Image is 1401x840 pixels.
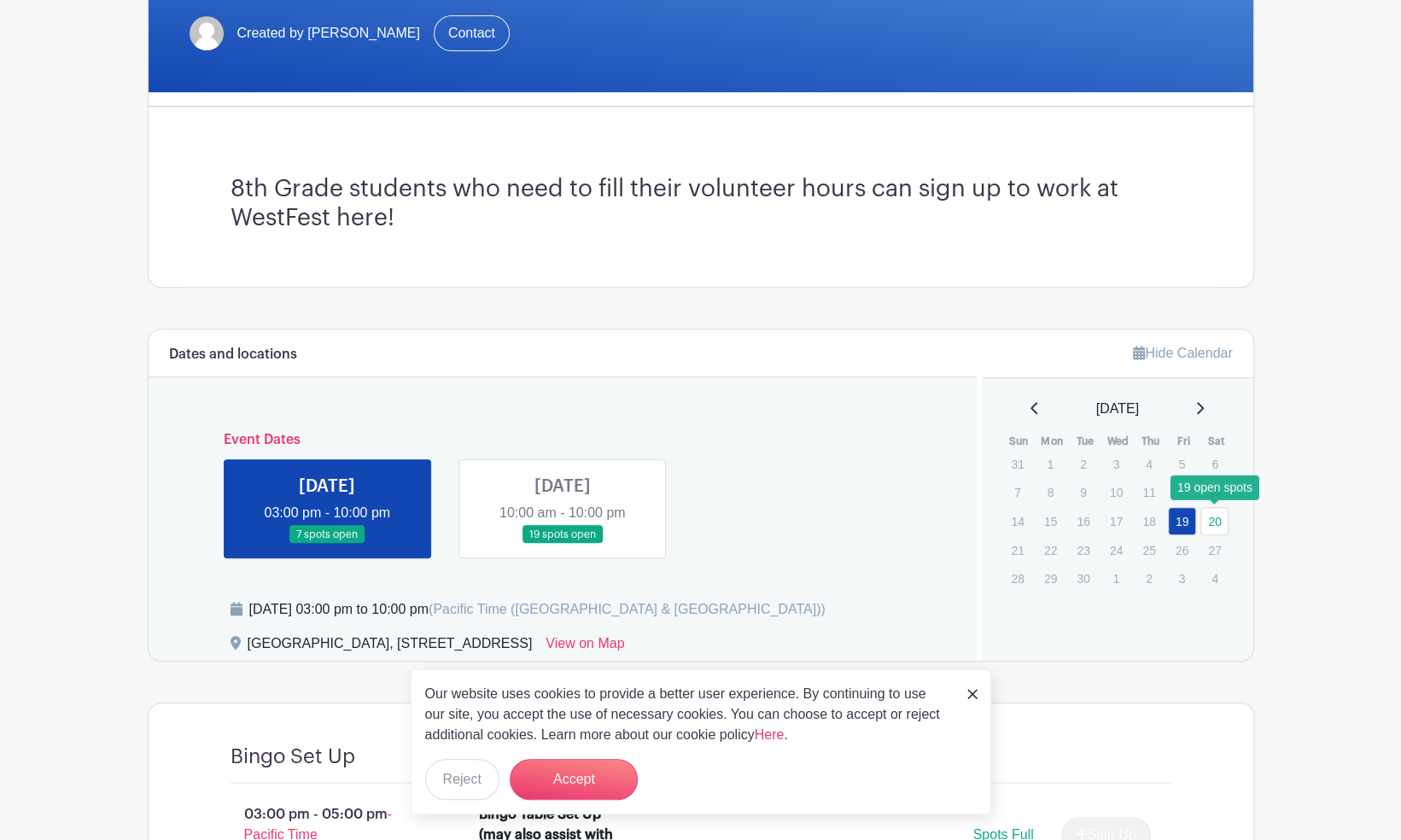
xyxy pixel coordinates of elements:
[1069,537,1097,563] p: 23
[1036,433,1069,450] th: Mon
[1036,508,1065,534] p: 15
[1036,451,1065,477] p: 1
[1200,565,1229,592] p: 4
[1168,537,1196,563] p: 26
[434,15,510,51] a: Contact
[1102,565,1130,592] p: 1
[1167,433,1200,450] th: Fri
[1134,433,1167,450] th: Thu
[1168,507,1196,535] a: 19
[237,23,420,44] span: Created by [PERSON_NAME]
[190,16,224,50] img: default-ce2991bfa6775e67f084385cd625a349d9dcbb7a52a09fb2fda1e96e2d18dcdb.png
[1200,451,1229,477] p: 6
[1133,346,1232,360] a: Hide Calendar
[1069,565,1097,592] p: 30
[1200,537,1229,563] p: 27
[1200,507,1229,535] a: 20
[1003,565,1031,592] p: 28
[1003,508,1031,534] p: 14
[249,599,826,620] div: [DATE] 03:00 pm to 10:00 pm
[1036,565,1065,592] p: 29
[169,347,297,363] h6: Dates and locations
[546,633,624,661] a: View on Map
[1003,479,1031,505] p: 7
[1135,508,1163,534] p: 18
[1200,433,1233,450] th: Sat
[1168,479,1196,505] p: 12
[967,689,978,699] img: close_button-5f87c8562297e5c2d7936805f587ecaba9071eb48480494691a3f1689db116b3.svg
[1170,475,1259,499] div: 19 open spots
[1069,451,1097,477] p: 2
[1096,399,1139,419] span: [DATE]
[1102,508,1130,534] p: 17
[1135,537,1163,563] p: 25
[1135,479,1163,505] p: 11
[1168,565,1196,592] p: 3
[1101,433,1135,450] th: Wed
[1036,479,1065,505] p: 8
[1102,537,1130,563] p: 24
[231,175,1171,232] h3: 8th Grade students who need to fill their volunteer hours can sign up to work at WestFest here!
[1003,537,1031,563] p: 21
[755,727,785,742] a: Here
[1168,451,1196,477] p: 5
[1002,433,1036,450] th: Sun
[425,684,949,745] p: Our website uses cookies to provide a better user experience. By continuing to use our site, you ...
[1068,433,1101,450] th: Tue
[510,759,638,800] button: Accept
[429,602,826,616] span: (Pacific Time ([GEOGRAPHIC_DATA] & [GEOGRAPHIC_DATA]))
[1135,451,1163,477] p: 4
[210,432,916,448] h6: Event Dates
[231,744,355,769] h4: Bingo Set Up
[1069,508,1097,534] p: 16
[1069,479,1097,505] p: 9
[248,633,533,661] div: [GEOGRAPHIC_DATA], [STREET_ADDRESS]
[1102,479,1130,505] p: 10
[1135,565,1163,592] p: 2
[425,759,499,800] button: Reject
[1036,537,1065,563] p: 22
[1003,451,1031,477] p: 31
[1102,451,1130,477] p: 3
